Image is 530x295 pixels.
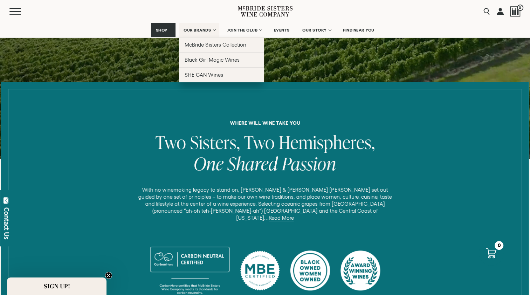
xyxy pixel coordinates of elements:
[179,67,264,82] a: SHE CAN Wines
[185,57,239,63] span: Black Girl Magic Wines
[227,28,257,33] span: JOIN THE CLUB
[302,28,327,33] span: OUR STORY
[155,130,186,154] span: Two
[282,151,336,176] span: Passion
[343,28,374,33] span: FIND NEAR YOU
[44,282,70,290] span: SIGN UP!
[244,130,275,154] span: Two
[179,23,219,37] a: OUR BRANDS
[185,72,223,78] span: SHE CAN Wines
[179,37,264,52] a: McBride Sisters Collection
[9,8,35,15] button: Mobile Menu Trigger
[268,215,294,221] a: Read More
[269,23,294,37] a: EVENTS
[298,23,335,37] a: OUR STORY
[105,272,112,279] button: Close teaser
[223,23,266,37] a: JOIN THE CLUB
[227,151,278,176] span: Shared
[338,23,379,37] a: FIND NEAR YOU
[495,241,503,250] div: 0
[517,5,523,11] span: 0
[156,28,167,33] span: SHOP
[190,130,240,154] span: Sisters,
[7,277,106,295] div: SIGN UP!Close teaser
[151,23,175,37] a: SHOP
[134,186,396,221] p: With no winemaking legacy to stand on, [PERSON_NAME] & [PERSON_NAME] [PERSON_NAME] set out guided...
[6,121,523,125] h6: where will wine take you
[194,151,224,176] span: One
[185,42,246,48] span: McBride Sisters Collection
[274,28,290,33] span: EVENTS
[3,207,10,239] div: Contact Us
[179,52,264,67] a: Black Girl Magic Wines
[184,28,211,33] span: OUR BRANDS
[278,130,375,154] span: Hemispheres,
